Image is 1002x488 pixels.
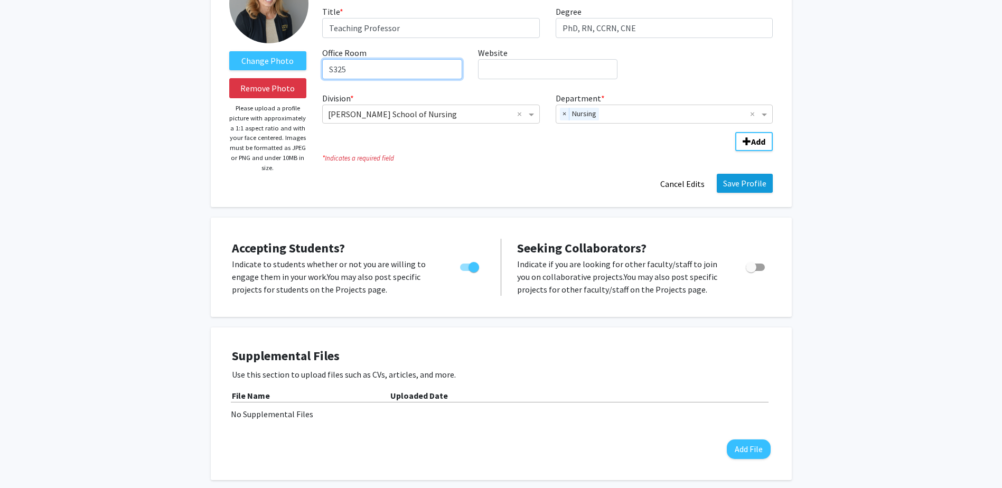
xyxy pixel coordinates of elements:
[751,136,765,147] b: Add
[231,408,772,420] div: No Supplemental Files
[517,258,726,296] p: Indicate if you are looking for other faculty/staff to join you on collaborative projects. You ma...
[232,258,440,296] p: Indicate to students whether or not you are willing to engage them in your work. You may also pos...
[556,5,582,18] label: Degree
[653,174,711,194] button: Cancel Edits
[517,108,526,120] span: Clear all
[322,153,773,163] i: Indicates a required field
[314,92,548,124] div: Division
[750,108,759,120] span: Clear all
[232,390,270,401] b: File Name
[229,51,307,70] label: ChangeProfile Picture
[456,258,485,274] div: Toggle
[548,92,781,124] div: Department
[390,390,448,401] b: Uploaded Date
[560,108,569,120] span: ×
[229,78,307,98] button: Remove Photo
[8,440,45,480] iframe: Chat
[232,349,771,364] h4: Supplemental Files
[322,5,343,18] label: Title
[569,108,599,120] span: Nursing
[322,105,540,124] ng-select: Division
[717,174,773,193] button: Save Profile
[556,105,773,124] ng-select: Department
[322,46,367,59] label: Office Room
[727,439,771,459] button: Add File
[478,46,508,59] label: Website
[735,132,773,151] button: Add Division/Department
[517,240,647,256] span: Seeking Collaborators?
[229,104,307,173] p: Please upload a profile picture with approximately a 1:1 aspect ratio and with your face centered...
[232,368,771,381] p: Use this section to upload files such as CVs, articles, and more.
[232,240,345,256] span: Accepting Students?
[742,258,771,274] div: Toggle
